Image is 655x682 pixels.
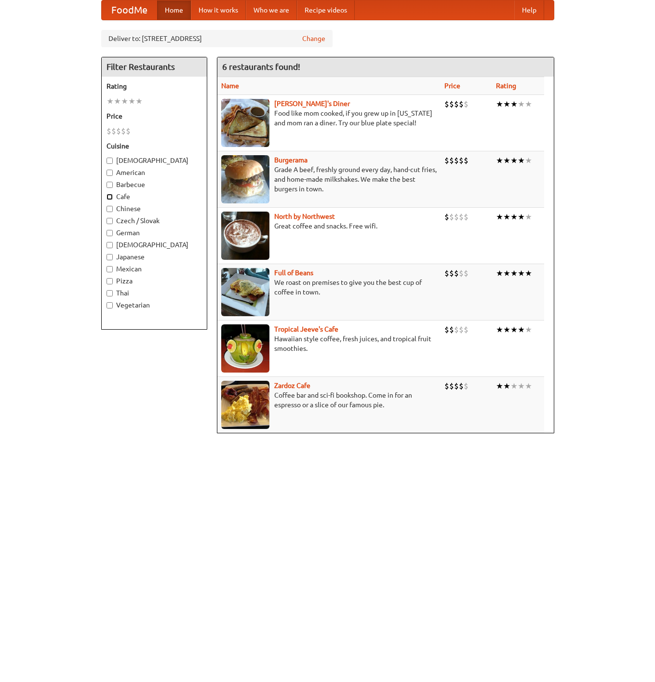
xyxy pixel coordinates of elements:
[111,126,116,136] li: $
[444,381,449,391] li: $
[274,156,307,164] a: Burgerama
[503,324,510,335] li: ★
[496,82,516,90] a: Rating
[503,155,510,166] li: ★
[302,34,325,43] a: Change
[514,0,544,20] a: Help
[107,206,113,212] input: Chinese
[444,155,449,166] li: $
[449,268,454,279] li: $
[107,230,113,236] input: German
[454,381,459,391] li: $
[459,268,464,279] li: $
[444,82,460,90] a: Price
[107,194,113,200] input: Cafe
[107,240,202,250] label: [DEMOGRAPHIC_DATA]
[510,324,518,335] li: ★
[221,155,269,203] img: burgerama.jpg
[274,382,310,389] a: Zardoz Cafe
[454,155,459,166] li: $
[503,381,510,391] li: ★
[221,324,269,373] img: jeeves.jpg
[221,381,269,429] img: zardoz.jpg
[444,324,449,335] li: $
[525,268,532,279] li: ★
[518,268,525,279] li: ★
[496,155,503,166] li: ★
[449,212,454,222] li: $
[221,278,437,297] p: We roast on premises to give you the best cup of coffee in town.
[107,204,202,214] label: Chinese
[518,99,525,109] li: ★
[126,126,131,136] li: $
[525,155,532,166] li: ★
[107,218,113,224] input: Czech / Slovak
[107,290,113,296] input: Thai
[221,99,269,147] img: sallys.jpg
[107,264,202,274] label: Mexican
[518,381,525,391] li: ★
[297,0,355,20] a: Recipe videos
[107,228,202,238] label: German
[274,100,350,107] a: [PERSON_NAME]'s Diner
[107,276,202,286] label: Pizza
[128,96,135,107] li: ★
[221,212,269,260] img: north.jpg
[107,242,113,248] input: [DEMOGRAPHIC_DATA]
[274,213,335,220] a: North by Northwest
[510,155,518,166] li: ★
[114,96,121,107] li: ★
[459,324,464,335] li: $
[107,158,113,164] input: [DEMOGRAPHIC_DATA]
[503,99,510,109] li: ★
[246,0,297,20] a: Who we are
[221,221,437,231] p: Great coffee and snacks. Free wifi.
[107,180,202,189] label: Barbecue
[107,278,113,284] input: Pizza
[464,324,468,335] li: $
[191,0,246,20] a: How it works
[510,381,518,391] li: ★
[101,30,333,47] div: Deliver to: [STREET_ADDRESS]
[444,99,449,109] li: $
[121,96,128,107] li: ★
[157,0,191,20] a: Home
[459,99,464,109] li: $
[221,334,437,353] p: Hawaiian style coffee, fresh juices, and tropical fruit smoothies.
[107,266,113,272] input: Mexican
[102,0,157,20] a: FoodMe
[503,268,510,279] li: ★
[107,300,202,310] label: Vegetarian
[464,212,468,222] li: $
[459,212,464,222] li: $
[107,81,202,91] h5: Rating
[107,156,202,165] label: [DEMOGRAPHIC_DATA]
[496,99,503,109] li: ★
[274,325,338,333] b: Tropical Jeeve's Cafe
[107,170,113,176] input: American
[464,155,468,166] li: $
[454,99,459,109] li: $
[459,381,464,391] li: $
[444,268,449,279] li: $
[525,212,532,222] li: ★
[135,96,143,107] li: ★
[222,62,300,71] ng-pluralize: 6 restaurants found!
[116,126,121,136] li: $
[107,302,113,308] input: Vegetarian
[274,269,313,277] b: Full of Beans
[449,381,454,391] li: $
[107,168,202,177] label: American
[454,324,459,335] li: $
[107,141,202,151] h5: Cuisine
[107,252,202,262] label: Japanese
[221,390,437,410] p: Coffee bar and sci-fi bookshop. Come in for an espresso or a slice of our famous pie.
[510,99,518,109] li: ★
[221,108,437,128] p: Food like mom cooked, if you grew up in [US_STATE] and mom ran a diner. Try our blue plate special!
[496,268,503,279] li: ★
[107,216,202,226] label: Czech / Slovak
[444,212,449,222] li: $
